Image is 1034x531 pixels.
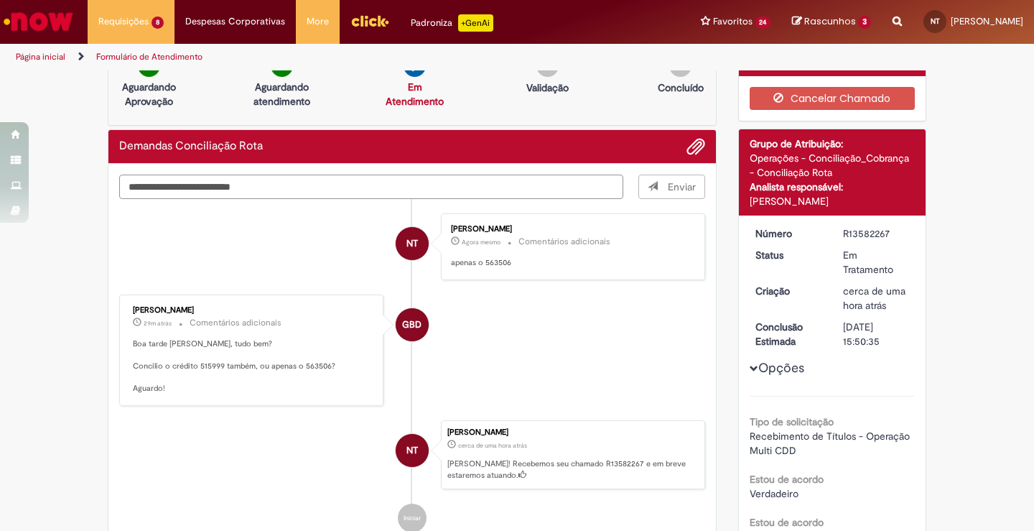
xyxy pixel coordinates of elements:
p: Aguardando Aprovação [114,80,184,108]
dt: Conclusão Estimada [745,320,833,348]
div: [DATE] 15:50:35 [843,320,910,348]
div: Analista responsável: [750,180,916,194]
p: Concluído [658,80,704,95]
small: Comentários adicionais [518,236,610,248]
time: 30/09/2025 15:21:41 [458,441,527,450]
img: click_logo_yellow_360x200.png [350,10,389,32]
span: More [307,14,329,29]
p: +GenAi [458,14,493,32]
button: Cancelar Chamado [750,87,916,110]
div: [PERSON_NAME] [451,225,690,234]
textarea: Digite sua mensagem aqui... [119,175,623,199]
span: Verdadeiro [750,487,798,500]
div: [PERSON_NAME] [750,194,916,208]
div: [PERSON_NAME] [133,306,372,315]
span: Rascunhos [804,14,856,28]
b: Estou de acordo [750,473,824,486]
span: NT [406,226,418,261]
span: 29m atrás [144,319,172,328]
a: Formulário de Atendimento [96,51,202,63]
div: 30/09/2025 15:21:41 [843,284,910,313]
span: NT [406,433,418,468]
dt: Criação [745,284,833,298]
p: apenas o 563506 [451,257,690,269]
button: Adicionar anexos [686,137,705,156]
ul: Trilhas de página [11,44,679,70]
span: 8 [152,17,164,29]
li: Nicole Duarte Ge Trigueiro [119,420,705,489]
div: [PERSON_NAME] [447,428,697,437]
span: GBD [402,308,421,342]
span: Despesas Corporativas [185,14,285,29]
p: Aguardando atendimento [247,80,317,108]
dt: Status [745,248,833,262]
span: Agora mesmo [462,238,500,246]
span: 3 [858,16,871,29]
p: Boa tarde [PERSON_NAME], tudo bem? Concilio o crédito 515999 também, ou apenas o 563506? Aguardo! [133,338,372,395]
span: [PERSON_NAME] [951,15,1023,27]
time: 30/09/2025 15:48:32 [144,319,172,328]
span: 24 [755,17,771,29]
img: ServiceNow [1,7,75,36]
div: Nicole Duarte Ge Trigueiro [396,227,429,260]
p: Validação [526,80,569,95]
div: Em Tratamento [843,248,910,277]
div: Gabriely Barros De Lira [396,308,429,341]
h2: Demandas Conciliação Rota Histórico de tíquete [119,140,263,153]
b: Estou de acordo [750,516,824,529]
span: Requisições [98,14,149,29]
div: Operações - Conciliação_Cobrança - Conciliação Rota [750,151,916,180]
time: 30/09/2025 16:17:23 [462,238,500,246]
a: Em Atendimento [386,80,444,108]
div: Nicole Duarte Ge Trigueiro [396,434,429,467]
span: cerca de uma hora atrás [843,285,905,312]
time: 30/09/2025 15:21:41 [843,285,905,312]
small: Comentários adicionais [190,317,281,329]
div: Padroniza [411,14,493,32]
a: Rascunhos [792,15,871,29]
a: Página inicial [16,51,65,63]
span: cerca de uma hora atrás [458,441,527,450]
b: Tipo de solicitação [750,415,834,428]
span: Favoritos [713,14,753,29]
div: R13582267 [843,226,910,241]
dt: Número [745,226,833,241]
span: NT [931,17,940,26]
p: [PERSON_NAME]! Recebemos seu chamado R13582267 e em breve estaremos atuando. [447,458,697,481]
div: Grupo de Atribuição: [750,137,916,151]
span: Recebimento de Títulos - Operação Multi CDD [750,430,913,457]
